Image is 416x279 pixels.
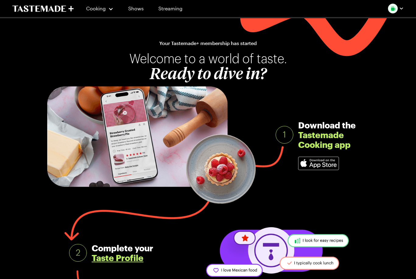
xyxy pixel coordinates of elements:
button: Cooking [86,1,114,16]
img: Taste Profile [202,225,353,279]
span: Ready to dive in? [129,66,287,84]
span: 2 [76,248,80,258]
div: Download the [298,120,369,149]
a: Apple Store [298,157,339,170]
span: Tastemade Cooking app [298,130,351,149]
img: Profile picture [388,4,398,13]
a: Taste Profile [92,253,143,263]
img: Apple Store [298,157,339,170]
button: Profile picture [388,4,404,13]
div: Complete your [92,243,161,263]
p: Your Tastemade+ membership has started [159,40,257,46]
h1: Welcome to a world of taste. [129,52,287,84]
span: Cooking [86,5,106,11]
a: To Tastemade Home Page [12,5,74,12]
span: 1 [283,130,286,140]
